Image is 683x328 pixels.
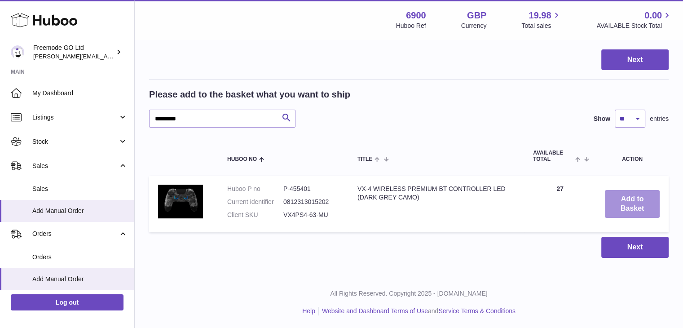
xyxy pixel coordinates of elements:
img: VX-4 WIRELESS PREMIUM BT CONTROLLER LED (DARK GREY CAMO) [158,185,203,218]
dt: Client SKU [227,211,283,219]
a: Help [302,307,315,315]
td: VX-4 WIRELESS PREMIUM BT CONTROLLER LED (DARK GREY CAMO) [348,176,524,233]
span: [PERSON_NAME][EMAIL_ADDRESS][DOMAIN_NAME] [33,53,180,60]
label: Show [594,115,610,123]
span: AVAILABLE Stock Total [596,22,672,30]
strong: GBP [467,9,486,22]
span: Title [357,156,372,162]
span: Orders [32,253,128,262]
div: Huboo Ref [396,22,426,30]
strong: 6900 [406,9,426,22]
a: 19.98 Total sales [521,9,561,30]
span: Sales [32,185,128,193]
dd: VX4PS4-63-MU [283,211,339,219]
td: 27 [524,176,596,233]
th: Action [596,141,669,171]
span: Add Manual Order [32,275,128,284]
span: My Dashboard [32,89,128,98]
h2: Please add to the basket what you want to ship [149,89,350,101]
img: lenka.smikniarova@gioteck.com [11,45,24,59]
span: 0.00 [644,9,662,22]
a: Service Terms & Conditions [438,307,516,315]
span: AVAILABLE Total [533,150,573,162]
dd: 0812313015202 [283,198,339,206]
button: Next [601,49,669,71]
span: Orders [32,230,118,238]
span: entries [650,115,669,123]
div: Freemode GO Ltd [33,44,114,61]
a: Log out [11,294,123,310]
button: Next [601,237,669,258]
span: 19.98 [529,9,551,22]
button: Add to Basket [605,190,660,218]
p: All Rights Reserved. Copyright 2025 - [DOMAIN_NAME] [142,289,676,298]
span: Total sales [521,22,561,30]
dd: P-455401 [283,185,339,193]
span: Add Manual Order [32,207,128,215]
li: and [319,307,516,315]
dt: Huboo P no [227,185,283,193]
div: Currency [461,22,487,30]
span: Listings [32,113,118,122]
span: Stock [32,137,118,146]
span: Huboo no [227,156,257,162]
span: Sales [32,162,118,170]
a: 0.00 AVAILABLE Stock Total [596,9,672,30]
dt: Current identifier [227,198,283,206]
a: Website and Dashboard Terms of Use [322,307,428,315]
